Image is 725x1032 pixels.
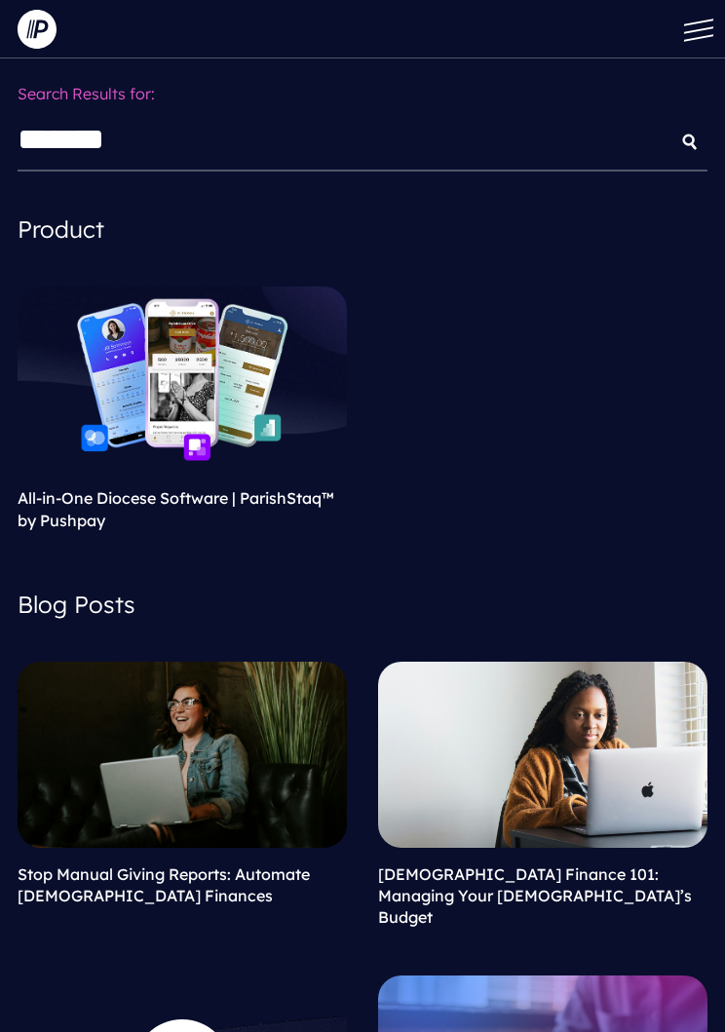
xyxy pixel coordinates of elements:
[18,74,707,115] p: Search Results for:
[18,578,707,631] h4: Blog Posts
[18,203,707,255] h4: Product
[18,864,310,905] a: Stop Manual Giving Reports: Automate [DEMOGRAPHIC_DATA] Finances
[378,864,692,928] a: [DEMOGRAPHIC_DATA] Finance 101: Managing Your [DEMOGRAPHIC_DATA]’s Budget
[18,488,334,529] a: All-in-One Diocese Software | ParishStaq™ by Pushpay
